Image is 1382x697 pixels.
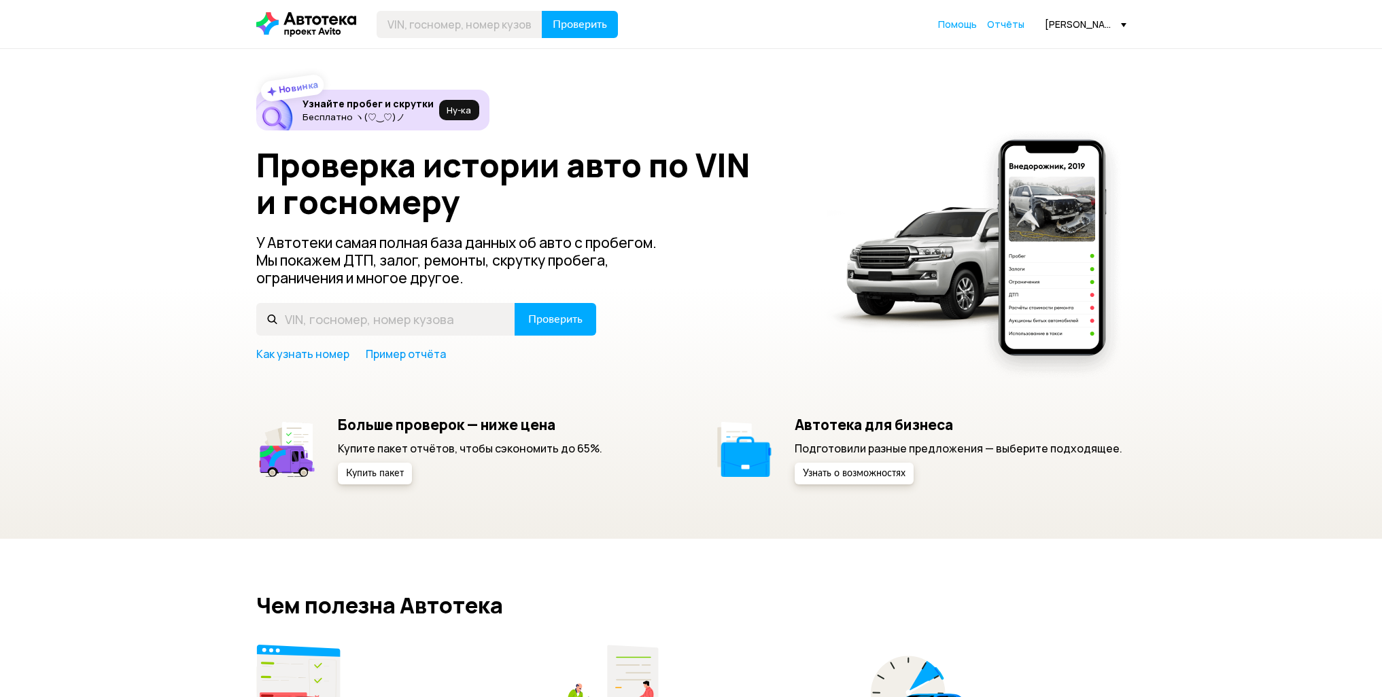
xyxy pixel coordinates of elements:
[256,147,809,220] h1: Проверка истории авто по VIN и госномеру
[277,78,319,96] strong: Новинка
[795,441,1122,456] p: Подготовили разные предложения — выберите подходящее.
[795,463,914,484] button: Узнать о возможностях
[256,346,349,361] a: Как узнать номер
[1045,18,1126,31] div: [PERSON_NAME][EMAIL_ADDRESS][DOMAIN_NAME]
[377,11,542,38] input: VIN, госномер, номер кузова
[803,469,905,478] span: Узнать о возможностях
[987,18,1024,31] a: Отчёты
[338,463,412,484] button: Купить пакет
[256,303,515,336] input: VIN, госномер, номер кузова
[366,346,446,361] a: Пример отчёта
[346,469,404,478] span: Купить пакет
[256,593,1126,618] h2: Чем полезна Автотека
[528,314,583,325] span: Проверить
[447,105,471,115] span: Ну‑ка
[542,11,618,38] button: Проверить
[338,416,602,433] h5: Больше проверок — ниже цена
[303,111,434,122] p: Бесплатно ヽ(♡‿♡)ノ
[938,18,977,31] a: Помощь
[303,98,434,110] h6: Узнайте пробег и скрутки
[515,303,596,336] button: Проверить
[795,416,1122,433] h5: Автотека для бизнеса
[553,19,607,30] span: Проверить
[338,441,602,456] p: Купите пакет отчётов, чтобы сэкономить до 65%.
[256,234,679,287] p: У Автотеки самая полная база данных об авто с пробегом. Мы покажем ДТП, залог, ремонты, скрутку п...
